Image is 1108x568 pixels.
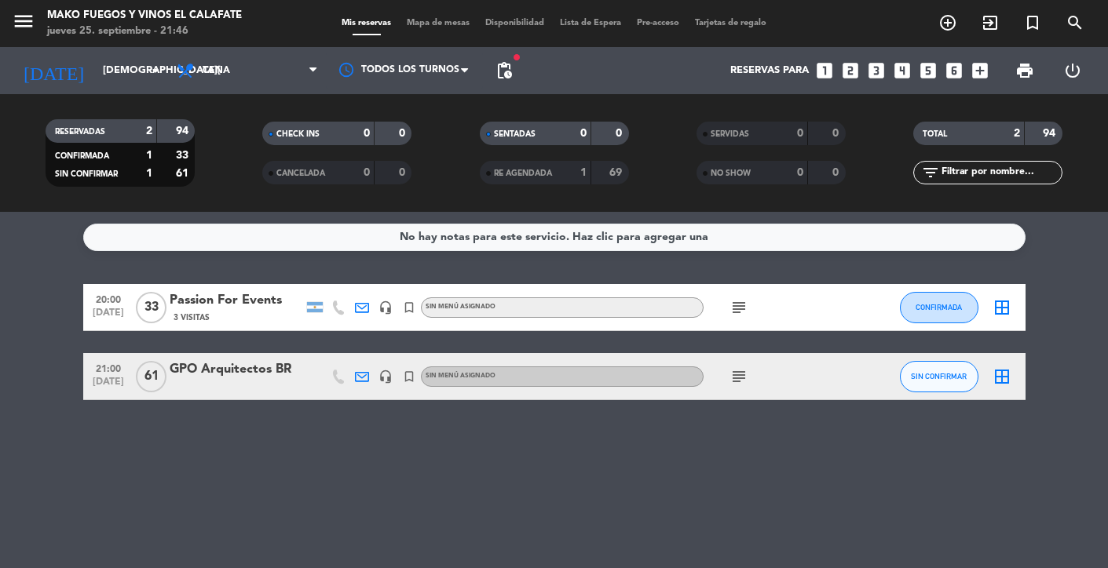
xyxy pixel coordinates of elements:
span: Sin menú asignado [426,373,495,379]
strong: 61 [176,168,192,179]
button: SIN CONFIRMAR [900,361,978,392]
i: search [1066,13,1084,32]
span: Cena [203,65,230,76]
span: RE AGENDADA [494,169,552,177]
strong: 0 [832,167,842,178]
div: Passion For Events [170,290,303,311]
div: LOG OUT [1048,47,1096,94]
strong: 1 [146,168,152,179]
strong: 0 [399,128,408,139]
span: Mis reservas [334,19,399,27]
span: 33 [136,292,166,323]
i: subject [730,367,748,386]
i: filter_list [921,163,940,182]
i: looks_6 [944,60,964,81]
i: looks_one [814,60,835,81]
span: CONFIRMADA [55,152,109,160]
strong: 2 [146,126,152,137]
span: 3 Visitas [174,311,210,324]
span: CANCELADA [276,169,325,177]
button: CONFIRMADA [900,292,978,323]
span: CONFIRMADA [916,303,962,311]
span: Tarjetas de regalo [687,19,774,27]
i: turned_in_not [402,370,416,384]
strong: 0 [364,128,370,139]
i: looks_5 [918,60,938,81]
input: Filtrar por nombre... [940,164,1062,181]
i: add_box [970,60,990,81]
span: Reservas para [730,64,809,77]
strong: 0 [580,128,587,139]
strong: 2 [1014,128,1020,139]
span: print [1015,61,1034,80]
span: SIN CONFIRMAR [911,372,967,380]
span: SIN CONFIRMAR [55,170,118,178]
div: Mako Fuegos y Vinos El Calafate [47,8,242,24]
span: Sin menú asignado [426,304,495,310]
strong: 0 [797,128,803,139]
div: No hay notas para este servicio. Haz clic para agregar una [400,228,708,246]
span: NO SHOW [711,169,751,177]
div: jueves 25. septiembre - 21:46 [47,24,242,39]
span: SERVIDAS [711,130,749,138]
strong: 94 [1043,128,1059,139]
i: arrow_drop_down [146,61,165,80]
strong: 1 [580,167,587,178]
i: looks_two [840,60,861,81]
i: looks_4 [892,60,912,81]
span: SENTADAS [494,130,536,138]
strong: 1 [146,150,152,161]
i: [DATE] [12,53,95,88]
span: TOTAL [923,130,947,138]
span: Pre-acceso [629,19,687,27]
strong: 0 [364,167,370,178]
span: 61 [136,361,166,392]
i: power_settings_new [1063,61,1082,80]
strong: 0 [399,167,408,178]
strong: 0 [797,167,803,178]
i: headset_mic [378,300,393,315]
i: border_all [993,367,1011,386]
strong: 0 [832,128,842,139]
strong: 69 [609,167,625,178]
i: turned_in_not [402,300,416,315]
strong: 33 [176,150,192,161]
i: exit_to_app [981,13,1000,32]
button: menu [12,9,35,38]
i: subject [730,298,748,317]
span: [DATE] [89,308,128,326]
span: [DATE] [89,377,128,395]
span: 21:00 [89,359,128,377]
i: turned_in_not [1023,13,1042,32]
strong: 94 [176,126,192,137]
i: border_all [993,298,1011,317]
i: add_circle_outline [938,13,957,32]
i: headset_mic [378,370,393,384]
i: menu [12,9,35,33]
strong: 0 [616,128,625,139]
span: fiber_manual_record [512,53,521,62]
span: Lista de Espera [552,19,629,27]
span: Mapa de mesas [399,19,477,27]
span: Disponibilidad [477,19,552,27]
span: CHECK INS [276,130,320,138]
div: GPO Arquitectos BR [170,359,303,380]
span: pending_actions [495,61,514,80]
i: looks_3 [866,60,887,81]
span: RESERVADAS [55,128,105,136]
span: 20:00 [89,289,128,308]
